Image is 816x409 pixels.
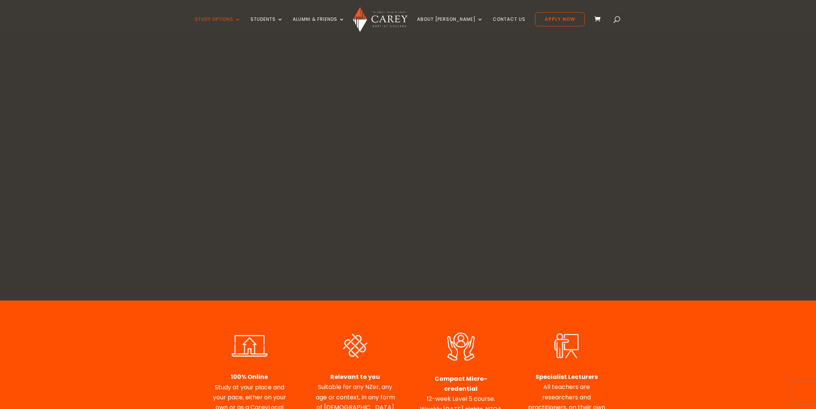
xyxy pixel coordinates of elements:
[417,17,483,34] a: About [PERSON_NAME]
[436,331,486,363] img: Dedicated Support WHITE
[541,331,591,361] img: Expert Lecturers WHITE
[353,7,407,32] img: Carey Baptist College
[493,17,525,34] a: Contact Us
[293,17,345,34] a: Alumni & Friends
[535,12,585,26] a: Apply Now
[195,17,241,34] a: Study Options
[231,373,268,381] strong: 100% Online
[435,374,487,393] strong: Compact Micro-credential
[330,373,380,381] strong: Relevant to you
[535,373,598,381] strong: Specialist Lecturers
[250,17,283,34] a: Students
[225,331,275,361] img: Flexible Learning WHITE
[330,331,380,361] img: Diverse & Inclusive WHITE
